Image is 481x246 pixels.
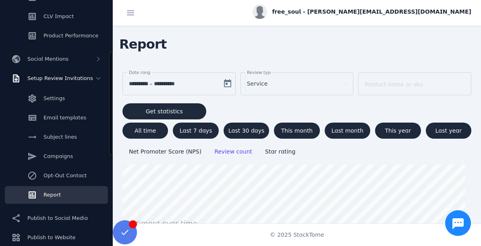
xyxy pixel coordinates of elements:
[220,76,236,92] button: Open calendar
[27,215,88,221] span: Publish to Social Media
[247,79,268,88] span: Service
[149,79,152,88] span: –
[44,153,73,159] span: Campaigns
[253,4,471,19] button: free_soul - [PERSON_NAME][EMAIL_ADDRESS][DOMAIN_NAME]
[5,109,108,127] a: Email templates
[270,231,324,239] span: © 2025 StackTome
[375,123,421,139] button: This year
[385,128,411,133] span: This year
[44,115,86,121] span: Email templates
[173,123,218,139] button: Last 7 days
[281,128,313,133] span: This month
[5,186,108,204] a: Report
[5,167,108,184] a: Opt-Out Contact
[365,81,423,88] mat-label: Product name or sku
[129,70,153,75] mat-label: Date range
[224,123,269,139] button: Last 30 days
[247,70,273,75] mat-label: Review type
[135,128,156,133] span: All time
[129,148,201,155] span: Net Promoter Score (NPS)
[435,128,462,133] span: Last year
[122,123,168,139] button: All time
[5,209,108,227] a: Publish to Social Media
[5,8,108,25] a: CLV Impact
[5,128,108,146] a: Subject lines
[265,148,295,155] span: Star rating
[214,148,252,155] span: Review count
[27,234,75,240] span: Publish to Website
[274,123,319,139] button: This month
[113,31,173,57] span: Report
[426,123,471,139] button: Last year
[272,8,471,16] span: free_soul - [PERSON_NAME][EMAIL_ADDRESS][DOMAIN_NAME]
[27,75,93,81] span: Setup Review Invitations
[180,128,212,133] span: Last 7 days
[146,109,183,114] span: Get statistics
[44,95,65,101] span: Settings
[44,192,61,198] span: Report
[44,134,77,140] span: Subject lines
[44,172,87,178] span: Opt-Out Contact
[228,128,265,133] span: Last 30 days
[5,148,108,165] a: Campaigns
[253,4,267,19] img: profile.jpg
[44,33,98,39] span: Product Performance
[5,90,108,107] a: Settings
[27,56,68,62] span: Social Mentions
[325,123,370,139] button: Last month
[332,128,363,133] span: Last month
[5,27,108,45] a: Product Performance
[44,13,74,19] span: CLV Impact
[122,103,206,119] button: Get statistics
